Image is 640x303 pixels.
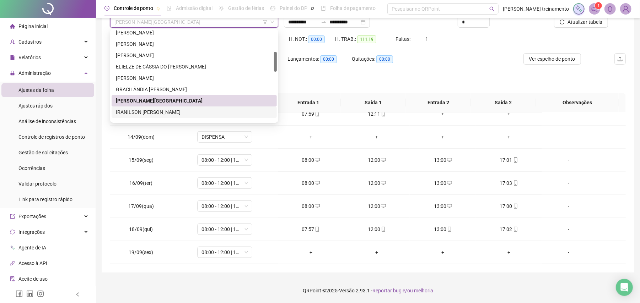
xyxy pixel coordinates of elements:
[380,181,386,186] span: desktop
[270,20,274,24] span: down
[548,248,590,256] div: -
[568,18,602,26] span: Atualizar tabela
[112,84,277,95] div: GRACILÂNDIA VIEIRA VIANA
[112,27,277,38] div: CLIVIA SILVA DO NASCIMENTO
[114,17,274,27] span: HARLEN TORRES DE LIMA
[357,35,376,43] span: 111:19
[406,93,471,112] th: Entrada 2
[512,158,518,162] span: mobile
[308,35,325,43] span: 00:00
[607,6,613,12] span: bell
[380,227,386,232] span: mobile
[10,39,15,44] span: user-add
[112,95,277,106] div: HARLEN TORRES DE LIMA
[18,23,48,29] span: Página inicial
[116,108,273,116] div: IRANILSON [PERSON_NAME]
[128,203,154,209] span: 17/09(qua)
[482,133,536,141] div: +
[426,36,429,42] span: 1
[548,202,590,210] div: -
[446,204,452,209] span: desktop
[18,70,51,76] span: Administração
[156,6,160,11] span: pushpin
[548,133,590,141] div: -
[330,5,376,11] span: Folha de pagamento
[335,35,396,43] div: H. TRAB.:
[489,6,495,12] span: search
[176,5,213,11] span: Admissão digital
[350,202,404,210] div: 12:00
[595,2,602,9] sup: 1
[529,55,575,63] span: Ver espelho de ponto
[10,261,15,266] span: api
[18,134,85,140] span: Controle de registros de ponto
[116,63,273,71] div: ELIELZE DE CÁSSIA DO [PERSON_NAME]
[112,118,277,129] div: JHON VITOR BRITO SOUZA DOS SANTOS
[597,3,600,8] span: 1
[18,165,45,171] span: Ocorrências
[10,214,15,219] span: export
[350,133,404,141] div: +
[18,87,54,93] span: Ajustes da folha
[380,111,386,116] span: mobile
[321,19,327,25] span: to
[201,247,248,258] span: 08:00 - 12:00 | 13:00 - 17:00
[201,201,248,211] span: 08:00 - 12:00 | 13:00 - 17:00
[104,6,109,11] span: clock-circle
[548,225,590,233] div: -
[352,55,416,63] div: Quitações:
[18,181,57,187] span: Validar protocolo
[284,110,338,118] div: 07:59
[512,181,518,186] span: mobile
[350,248,404,256] div: +
[616,279,633,296] div: Open Intercom Messenger
[482,156,536,164] div: 17:01
[512,227,518,232] span: mobile
[415,156,470,164] div: 13:00
[201,132,248,142] span: DISPENSA
[446,181,452,186] span: desktop
[116,29,273,37] div: [PERSON_NAME]
[18,39,42,45] span: Cadastros
[280,5,307,11] span: Painel do DP
[18,119,76,124] span: Análise de inconsistências
[284,225,338,233] div: 07:57
[284,202,338,210] div: 08:00
[380,158,386,162] span: desktop
[482,248,536,256] div: +
[228,5,264,11] span: Gestão de férias
[376,55,393,63] span: 00:00
[201,178,248,188] span: 08:00 - 12:00 | 13:00 - 17:00
[591,6,598,12] span: notification
[219,6,224,11] span: sun
[116,40,273,48] div: [PERSON_NAME]
[321,6,326,11] span: book
[415,133,470,141] div: +
[270,6,275,11] span: dashboard
[314,181,320,186] span: desktop
[75,292,80,297] span: left
[548,179,590,187] div: -
[129,157,154,163] span: 15/09(seg)
[350,156,404,164] div: 12:00
[575,5,583,13] img: sparkle-icon.fc2bf0ac1784a2077858766a79e2daf3.svg
[18,214,46,219] span: Exportações
[112,50,277,61] div: ELIANE SOUZA DA SILVA
[112,38,277,50] div: CRISTIELEN LALOR DA SILVA
[314,204,320,209] span: desktop
[18,245,46,250] span: Agente de IA
[10,55,15,60] span: file
[542,99,613,106] span: Observações
[617,56,623,62] span: upload
[128,134,155,140] span: 14/09(dom)
[37,290,44,297] span: instagram
[116,86,273,93] div: GRACILÂNDIA [PERSON_NAME]
[18,103,53,109] span: Ajustes rápidos
[18,229,45,235] span: Integrações
[415,110,470,118] div: +
[18,276,48,282] span: Aceite de uso
[446,158,452,162] span: desktop
[446,227,452,232] span: mobile
[512,204,518,209] span: mobile
[167,6,172,11] span: file-done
